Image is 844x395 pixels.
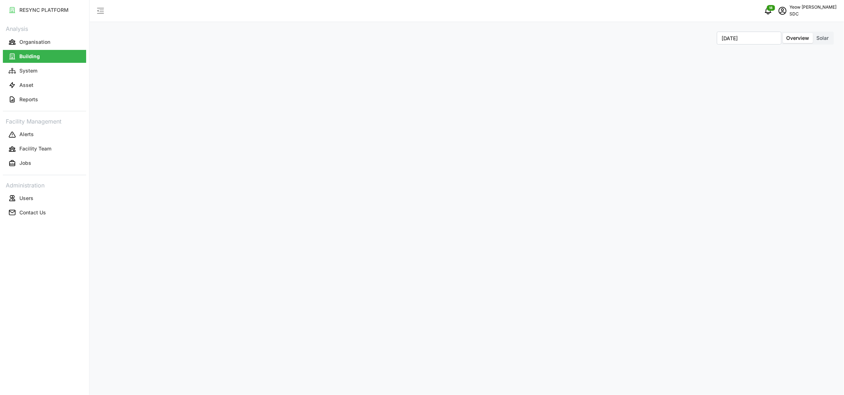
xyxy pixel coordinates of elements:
button: schedule [775,4,790,18]
a: Jobs [3,156,86,171]
button: System [3,64,86,77]
button: Organisation [3,36,86,48]
input: Select Month [717,32,782,45]
a: RESYNC PLATFORM [3,3,86,17]
p: Users [19,195,33,202]
button: Contact Us [3,206,86,219]
p: Jobs [19,159,31,167]
button: Facility Team [3,143,86,155]
a: Asset [3,78,86,92]
p: RESYNC PLATFORM [19,6,69,14]
p: Facility Team [19,145,51,152]
p: System [19,67,37,74]
button: Reports [3,93,86,106]
span: Solar [817,35,829,41]
p: Alerts [19,131,34,138]
a: Contact Us [3,205,86,220]
p: SDC [790,11,837,18]
p: Building [19,53,40,60]
span: Overview [787,35,810,41]
button: Alerts [3,128,86,141]
span: 18 [769,5,773,10]
p: Analysis [3,23,86,33]
p: Organisation [19,38,50,46]
a: Alerts [3,127,86,142]
a: Facility Team [3,142,86,156]
button: Jobs [3,157,86,170]
a: Organisation [3,35,86,49]
a: Reports [3,92,86,107]
p: Administration [3,180,86,190]
button: Building [3,50,86,63]
p: Reports [19,96,38,103]
button: Users [3,192,86,205]
p: Facility Management [3,116,86,126]
p: Contact Us [19,209,46,216]
button: RESYNC PLATFORM [3,4,86,17]
a: System [3,64,86,78]
button: notifications [761,4,775,18]
p: Asset [19,82,33,89]
button: Asset [3,79,86,92]
a: Users [3,191,86,205]
p: Yeow [PERSON_NAME] [790,4,837,11]
a: Building [3,49,86,64]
